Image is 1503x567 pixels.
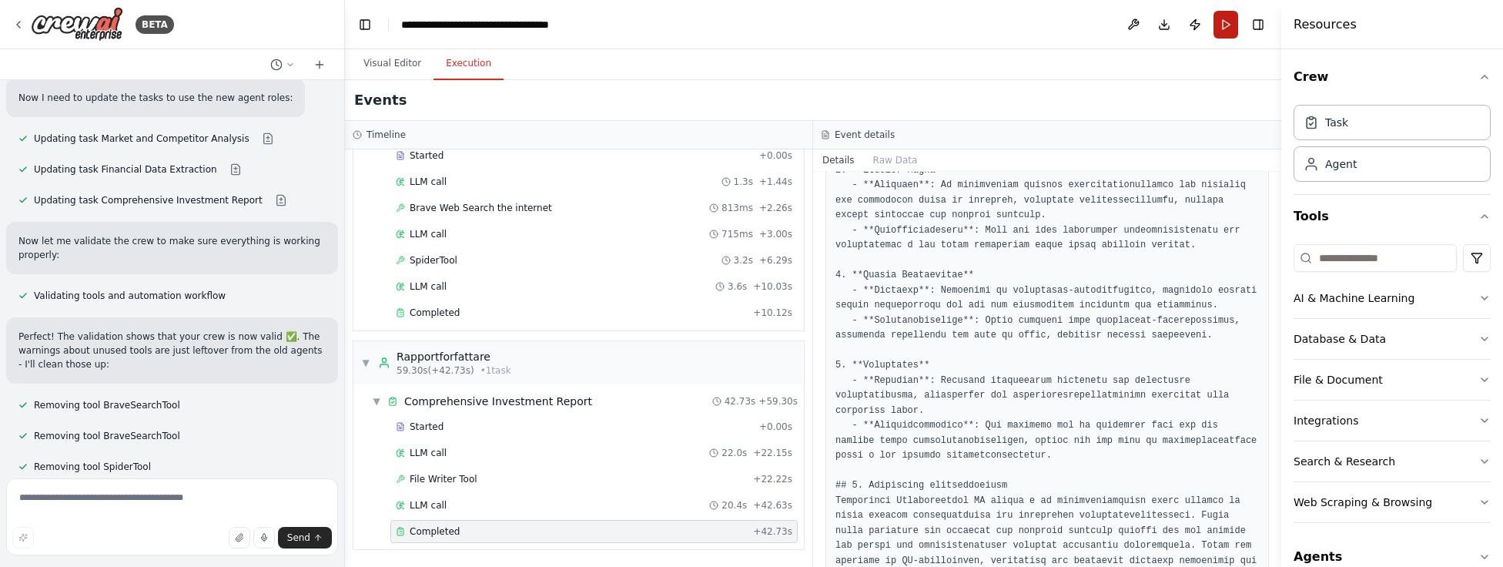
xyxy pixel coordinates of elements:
[287,532,310,544] span: Send
[728,280,747,293] span: 3.6s
[1294,401,1491,441] button: Integrations
[253,527,275,549] button: Click to speak your automation idea
[307,55,332,74] button: Start a new chat
[1325,156,1357,172] div: Agent
[34,163,217,176] span: Updating task Financial Data Extraction
[725,395,756,408] span: 42.73s
[34,133,249,145] span: Updating task Market and Competitor Analysis
[361,357,370,369] span: ▼
[397,349,511,364] div: Rapportforfattare
[1294,290,1414,306] div: AI & Machine Learning
[759,176,792,188] span: + 1.44s
[372,395,381,408] span: ▼
[813,149,864,171] button: Details
[759,149,792,162] span: + 0.00s
[410,525,460,538] span: Completed
[410,447,447,459] span: LLM call
[12,527,34,549] button: Improve this prompt
[721,228,753,240] span: 715ms
[1294,195,1491,238] button: Tools
[759,421,792,433] span: + 0.00s
[410,228,447,240] span: LLM call
[864,149,927,171] button: Raw Data
[410,280,447,293] span: LLM call
[753,499,792,512] span: + 42.63s
[835,129,895,141] h3: Event details
[753,307,792,319] span: + 10.12s
[753,447,792,459] span: + 22.15s
[1294,482,1491,522] button: Web Scraping & Browsing
[1294,319,1491,359] button: Database & Data
[753,473,792,485] span: + 22.22s
[1294,15,1357,34] h4: Resources
[278,527,332,549] button: Send
[759,202,792,214] span: + 2.26s
[1247,14,1269,35] button: Hide right sidebar
[734,176,753,188] span: 1.3s
[264,55,301,74] button: Switch to previous chat
[354,89,407,111] h2: Events
[367,129,406,141] h3: Timeline
[229,527,250,549] button: Upload files
[1294,454,1395,469] div: Search & Research
[433,48,504,80] button: Execution
[410,176,447,188] span: LLM call
[721,447,747,459] span: 22.0s
[18,234,326,262] p: Now let me validate the crew to make sure everything is working properly:
[1294,55,1491,99] button: Crew
[410,149,444,162] span: Started
[397,364,474,377] span: 59.30s (+42.73s)
[136,15,174,34] div: BETA
[351,48,433,80] button: Visual Editor
[721,202,753,214] span: 813ms
[34,430,180,442] span: Removing tool BraveSearchTool
[1294,278,1491,318] button: AI & Machine Learning
[1294,99,1491,194] div: Crew
[1294,360,1491,400] button: File & Document
[759,254,792,267] span: + 6.29s
[354,14,376,35] button: Hide left sidebar
[401,17,574,32] nav: breadcrumb
[410,421,444,433] span: Started
[1325,115,1348,130] div: Task
[404,394,592,409] span: Comprehensive Investment Report
[1294,441,1491,481] button: Search & Research
[34,290,226,302] span: Validating tools and automation workflow
[480,364,511,377] span: • 1 task
[721,499,747,512] span: 20.4s
[34,194,263,206] span: Updating task Comprehensive Investment Report
[410,473,477,485] span: File Writer Tool
[34,399,180,411] span: Removing tool BraveSearchTool
[31,7,123,42] img: Logo
[1294,495,1432,510] div: Web Scraping & Browsing
[1294,372,1383,388] div: File & Document
[759,228,792,240] span: + 3.00s
[34,461,151,473] span: Removing tool SpiderTool
[18,330,326,371] p: Perfect! The validation shows that your crew is now valid ✅. The warnings about unused tools are ...
[410,202,552,214] span: Brave Web Search the internet
[410,254,457,267] span: SpiderTool
[1294,413,1358,428] div: Integrations
[1294,238,1491,535] div: Tools
[18,91,293,105] p: Now I need to update the tasks to use the new agent roles:
[758,395,798,408] span: + 59.30s
[410,499,447,512] span: LLM call
[734,254,753,267] span: 3.2s
[410,307,460,319] span: Completed
[753,280,792,293] span: + 10.03s
[753,525,792,538] span: + 42.73s
[1294,331,1386,347] div: Database & Data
